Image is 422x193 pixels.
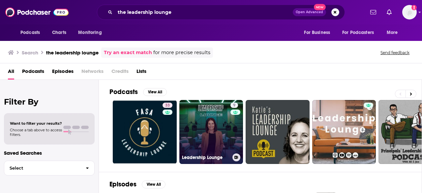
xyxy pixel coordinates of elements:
[296,11,323,14] span: Open Advanced
[402,5,417,19] img: User Profile
[5,6,69,18] img: Podchaser - Follow, Share and Rate Podcasts
[402,5,417,19] span: Logged in as BerkMarc
[74,26,110,39] button: open menu
[338,26,383,39] button: open menu
[4,161,95,176] button: Select
[411,5,417,10] svg: Add a profile image
[142,180,166,188] button: View All
[143,88,167,96] button: View All
[10,121,62,126] span: Want to filter your results?
[48,26,70,39] a: Charts
[378,50,411,55] button: Send feedback
[113,100,177,164] a: 33
[78,28,102,37] span: Monitoring
[368,7,379,18] a: Show notifications dropdown
[109,88,138,96] h2: Podcasts
[299,26,338,39] button: open menu
[115,7,293,17] input: Search podcasts, credits, & more...
[16,26,48,39] button: open menu
[314,4,326,10] span: New
[382,26,406,39] button: open menu
[22,49,38,56] h3: Search
[165,102,170,109] span: 33
[182,155,230,160] h3: Leadership Lounge
[293,8,326,16] button: Open AdvancedNew
[4,150,95,156] p: Saved Searches
[20,28,40,37] span: Podcasts
[4,166,80,170] span: Select
[109,88,167,96] a: PodcastsView All
[81,66,104,80] span: Networks
[230,103,238,108] a: 9
[46,49,99,56] h3: the leadership lounge
[387,28,398,37] span: More
[402,5,417,19] button: Show profile menu
[97,5,345,20] div: Search podcasts, credits, & more...
[163,103,172,108] a: 33
[52,28,66,37] span: Charts
[109,180,166,188] a: EpisodesView All
[384,7,394,18] a: Show notifications dropdown
[8,66,14,80] a: All
[111,66,129,80] span: Credits
[104,49,152,56] a: Try an exact match
[10,128,62,137] span: Choose a tab above to access filters.
[109,180,136,188] h2: Episodes
[22,66,44,80] a: Podcasts
[136,66,146,80] a: Lists
[233,102,235,109] span: 9
[52,66,74,80] a: Episodes
[304,28,330,37] span: For Business
[342,28,374,37] span: For Podcasters
[179,100,243,164] a: 9Leadership Lounge
[4,97,95,107] h2: Filter By
[153,49,210,56] span: for more precise results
